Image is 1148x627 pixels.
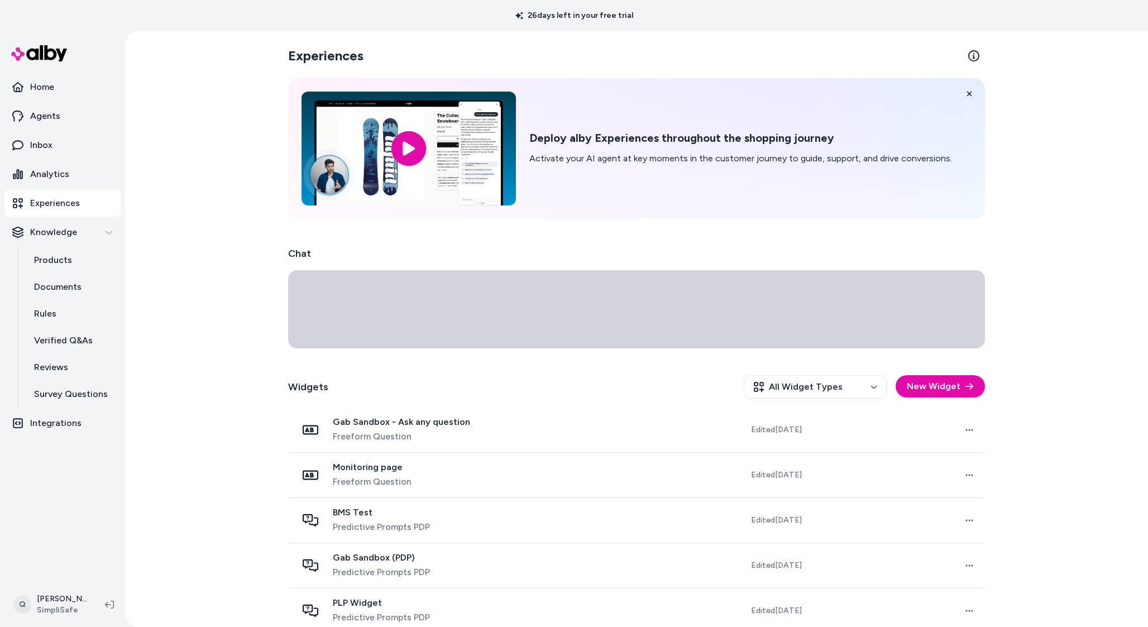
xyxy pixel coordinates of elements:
p: Survey Questions [34,387,108,401]
p: Activate your AI agent at key moments in the customer journey to guide, support, and drive conver... [529,152,952,165]
a: Rules [23,300,121,327]
a: Agents [4,103,121,130]
p: Rules [34,307,56,320]
a: Analytics [4,161,121,188]
p: Inbox [30,138,52,152]
span: Q [13,596,31,614]
button: Knowledge [4,219,121,246]
a: Home [4,74,121,100]
a: Verified Q&As [23,327,121,354]
span: PLP Widget [333,597,430,609]
h2: Deploy alby Experiences throughout the shopping journey [529,131,952,145]
span: Edited [DATE] [751,560,802,571]
p: Reviews [34,361,68,374]
span: BMS Test [333,507,430,518]
span: Predictive Prompts PDP [333,520,430,534]
p: [PERSON_NAME] [37,594,87,605]
p: Analytics [30,167,69,181]
span: Edited [DATE] [751,470,802,481]
p: Verified Q&As [34,334,93,347]
span: Predictive Prompts PDP [333,611,430,624]
a: Reviews [23,354,121,381]
a: Products [23,247,121,274]
a: Documents [23,274,121,300]
button: New Widget [896,375,985,398]
p: Agents [30,109,60,123]
span: Predictive Prompts PDP [333,566,430,579]
button: All Widget Types [744,375,887,399]
p: Knowledge [30,226,77,239]
span: Freeform Question [333,475,412,489]
p: 26 days left in your free trial [509,10,640,21]
span: Freeform Question [333,430,470,443]
span: Gab Sandbox - Ask any question [333,417,470,428]
h2: Experiences [288,47,363,65]
span: Edited [DATE] [751,605,802,616]
p: Home [30,80,54,94]
span: Edited [DATE] [751,515,802,526]
a: Integrations [4,410,121,437]
p: Products [34,253,72,267]
p: Experiences [30,197,80,210]
span: SimpliSafe [37,605,87,616]
h2: Widgets [288,379,328,395]
a: Experiences [4,190,121,217]
img: alby Logo [11,45,67,61]
p: Documents [34,280,82,294]
span: Gab Sandbox (PDP) [333,552,430,563]
p: Integrations [30,417,82,430]
span: Edited [DATE] [751,424,802,435]
a: Survey Questions [23,381,121,408]
h2: Chat [288,246,985,261]
a: Inbox [4,132,121,159]
span: Monitoring page [333,462,412,473]
button: Q[PERSON_NAME]SimpliSafe [7,587,96,623]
